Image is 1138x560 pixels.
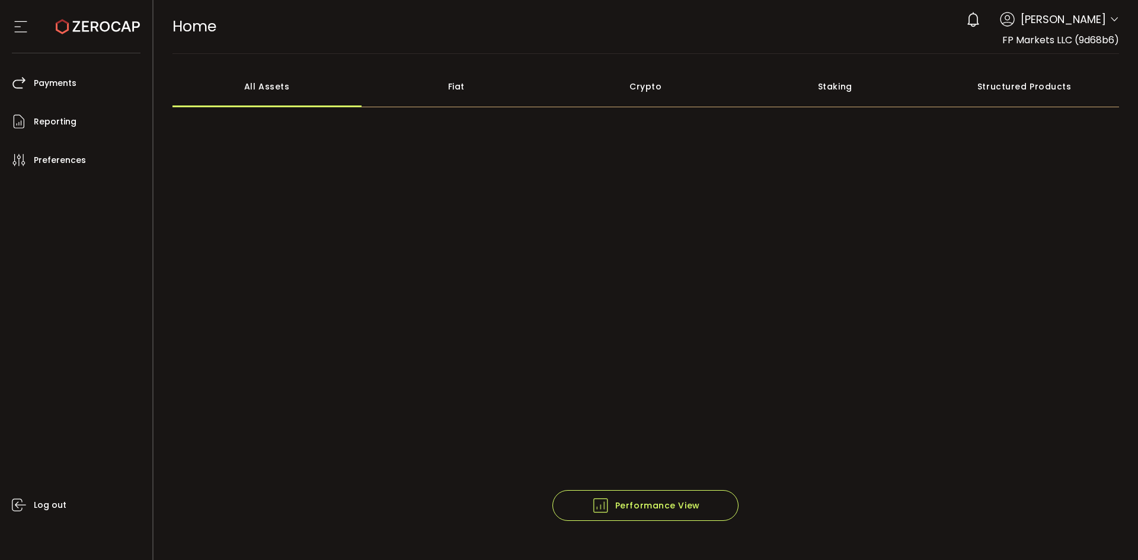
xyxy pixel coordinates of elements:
span: Preferences [34,152,86,169]
div: Crypto [551,66,741,107]
span: Log out [34,497,66,514]
div: Fiat [362,66,551,107]
span: Performance View [592,497,700,514]
div: All Assets [172,66,362,107]
span: [PERSON_NAME] [1021,11,1106,27]
div: Staking [740,66,930,107]
span: Reporting [34,113,76,130]
span: Payments [34,75,76,92]
span: Home [172,16,216,37]
div: Structured Products [930,66,1120,107]
button: Performance View [552,490,739,521]
span: FP Markets LLC (9d68b6) [1002,33,1119,47]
